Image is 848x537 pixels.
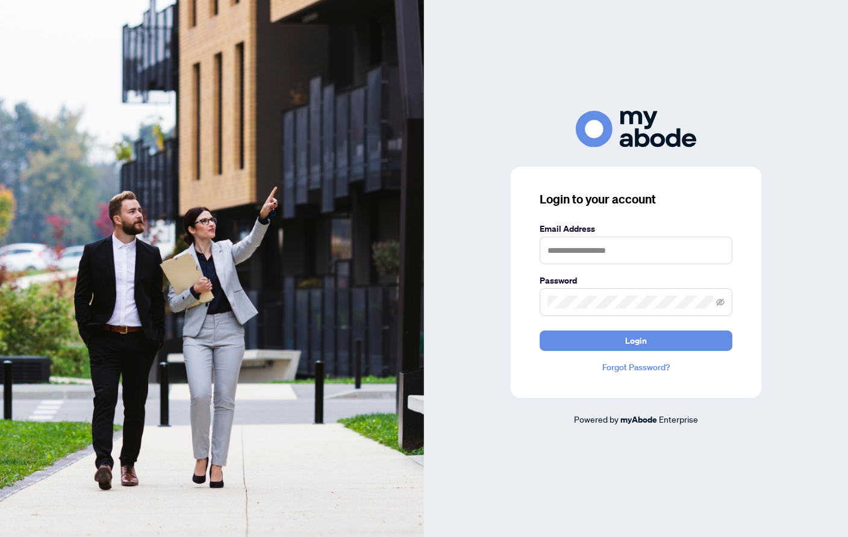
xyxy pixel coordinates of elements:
button: Login [540,331,732,351]
img: ma-logo [576,111,696,147]
span: Login [625,331,647,350]
span: Powered by [574,414,619,424]
label: Email Address [540,222,732,235]
h3: Login to your account [540,191,732,208]
label: Password [540,274,732,287]
a: myAbode [620,413,657,426]
span: eye-invisible [716,298,725,306]
a: Forgot Password? [540,361,732,374]
span: Enterprise [659,414,698,424]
